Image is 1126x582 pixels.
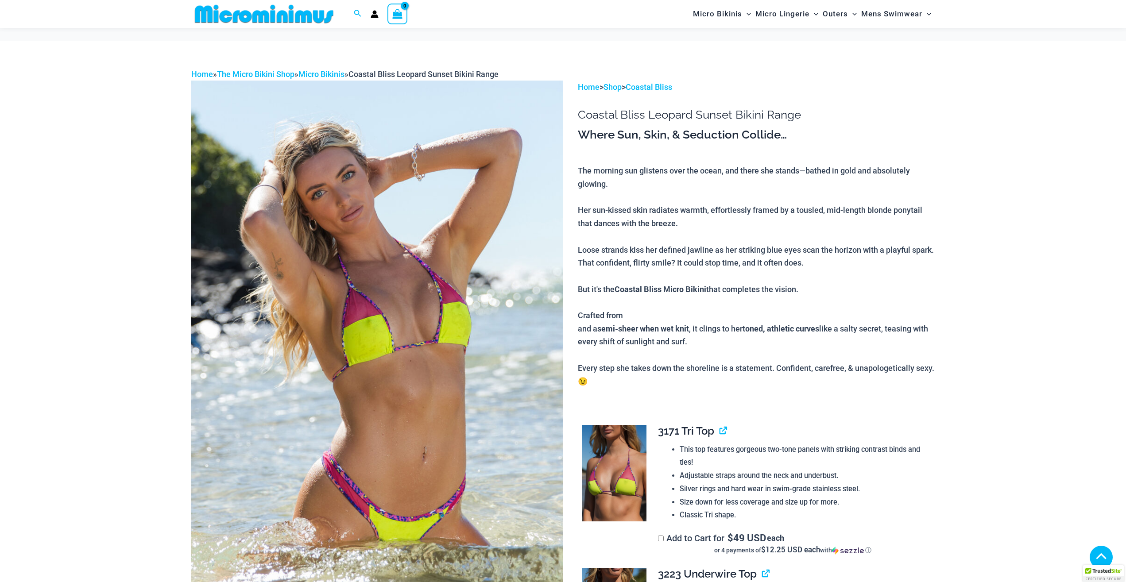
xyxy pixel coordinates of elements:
[578,81,935,94] p: > >
[761,544,820,555] span: $12.25 USD each
[658,546,928,555] div: or 4 payments of$12.25 USD eachwithSezzle Click to learn more about Sezzle
[680,482,928,496] li: Silver rings and hard wear in swim-grade stainless steel.
[823,3,848,25] span: Outers
[859,3,933,25] a: Mens SwimwearMenu ToggleMenu Toggle
[742,3,751,25] span: Menu Toggle
[217,69,294,79] a: The Micro Bikini Shop
[680,496,928,509] li: Size down for less coverage and size up for more.
[191,69,499,79] span: » » »
[658,546,928,555] div: or 4 payments of with
[848,3,857,25] span: Menu Toggle
[832,547,864,555] img: Sezzle
[578,322,935,388] div: and a , it clings to her like a salty secret, teasing with every shift of sunlight and surf. Ever...
[658,424,714,437] span: 3171 Tri Top
[727,531,733,544] span: $
[578,82,600,92] a: Home
[348,69,499,79] span: Coastal Bliss Leopard Sunset Bikini Range
[298,69,344,79] a: Micro Bikinis
[767,533,784,542] span: each
[582,425,646,521] img: Coastal Bliss Leopard Sunset 3171 Tri Top
[191,4,337,24] img: MM SHOP LOGO FLAT
[658,567,757,580] span: 3223 Underwire Top
[597,323,689,334] b: semi-sheer when wet knit
[693,3,742,25] span: Micro Bikinis
[861,3,922,25] span: Mens Swimwear
[743,323,819,334] b: toned, athletic curves
[578,164,935,388] p: The morning sun glistens over the ocean, and there she stands—bathed in gold and absolutely glowi...
[615,284,706,294] b: Coastal Bliss Micro Bikini
[626,82,672,92] a: Coastal Bliss
[578,108,935,122] h1: Coastal Bliss Leopard Sunset Bikini Range
[809,3,818,25] span: Menu Toggle
[658,536,664,541] input: Add to Cart for$49 USD eachor 4 payments of$12.25 USD eachwithSezzle Click to learn more about Se...
[387,4,408,24] a: View Shopping Cart, empty
[191,69,213,79] a: Home
[371,10,379,18] a: Account icon link
[753,3,820,25] a: Micro LingerieMenu ToggleMenu Toggle
[727,533,766,542] span: 49 USD
[689,1,935,27] nav: Site Navigation
[354,8,362,19] a: Search icon link
[755,3,809,25] span: Micro Lingerie
[658,533,928,555] label: Add to Cart for
[1083,565,1124,582] div: TrustedSite Certified
[680,469,928,482] li: Adjustable straps around the neck and underbust.
[691,3,753,25] a: Micro BikinisMenu ToggleMenu Toggle
[820,3,859,25] a: OutersMenu ToggleMenu Toggle
[680,443,928,469] li: This top features gorgeous two-tone panels with striking contrast binds and ties!
[680,509,928,522] li: Classic Tri shape.
[604,82,622,92] a: Shop
[922,3,931,25] span: Menu Toggle
[578,127,935,143] h3: Where Sun, Skin, & Seduction Collide…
